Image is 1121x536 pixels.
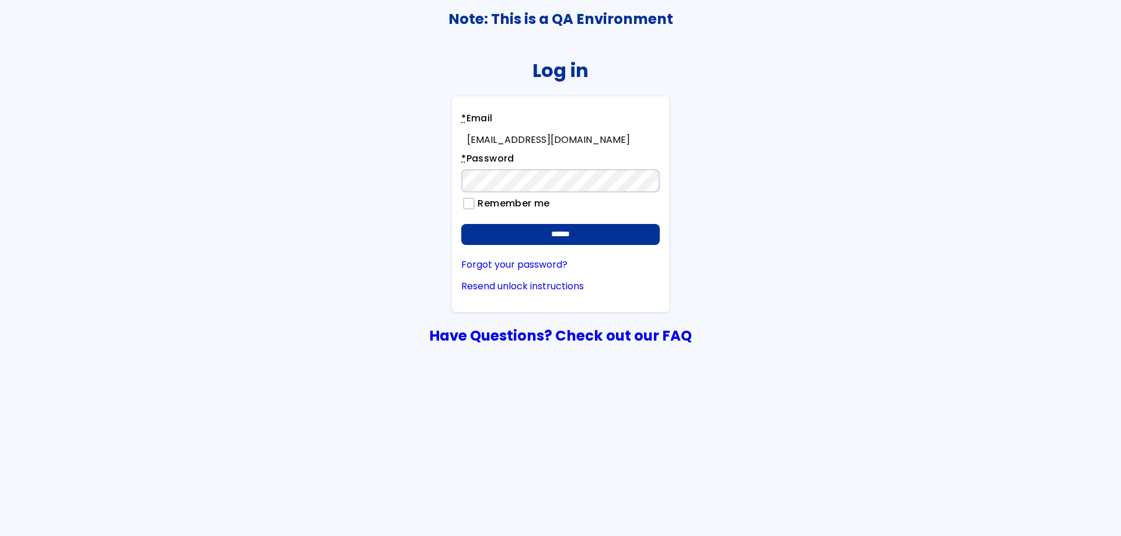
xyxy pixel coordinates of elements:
label: Email [461,111,492,129]
a: Have Questions? Check out our FAQ [429,325,692,346]
label: Password [461,152,514,169]
h3: Note: This is a QA Environment [1,11,1120,27]
a: Resend unlock instructions [461,281,660,292]
label: Remember me [472,198,550,209]
div: [EMAIL_ADDRESS][DOMAIN_NAME] [467,135,660,145]
abbr: required [461,152,466,165]
h2: Log in [532,59,589,81]
a: Forgot your password? [461,260,660,270]
abbr: required [461,111,466,125]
